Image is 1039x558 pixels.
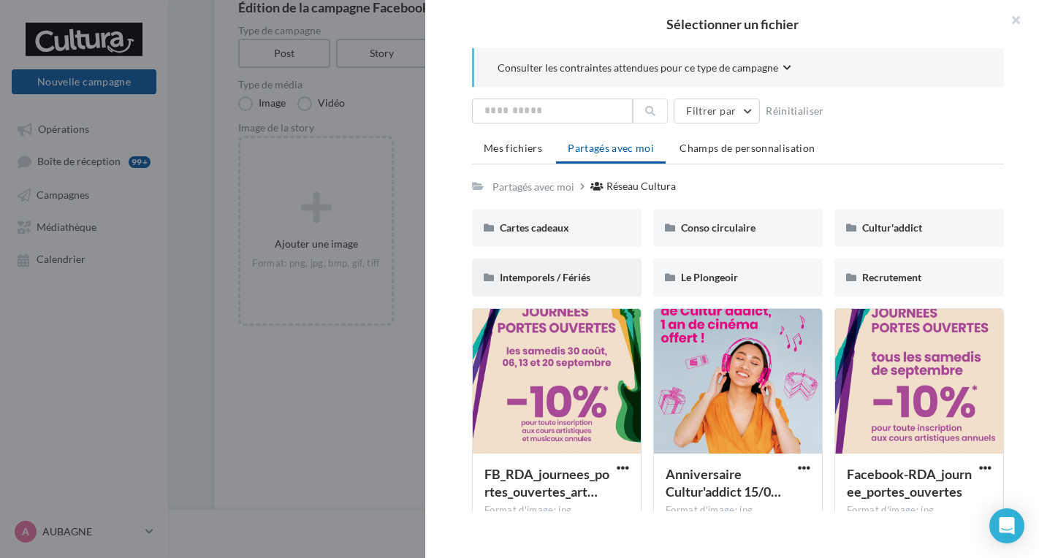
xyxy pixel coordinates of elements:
span: Cartes cadeaux [500,221,569,234]
div: Partagés avec moi [492,180,574,194]
div: Réseau Cultura [606,179,676,194]
span: Intemporels / Fériés [500,271,590,283]
span: Conso circulaire [681,221,756,234]
span: Facebook-RDA_journee_portes_ouvertes [847,466,972,500]
span: Consulter les contraintes attendues pour ce type de campagne [498,61,778,75]
span: Recrutement [862,271,921,283]
span: Anniversaire Cultur'addict 15/09 au 28/09 [666,466,781,500]
div: Format d'image: jpg [484,504,629,517]
span: Mes fichiers [484,142,542,154]
span: Cultur'addict [862,221,922,234]
span: FB_RDA_journees_portes_ouvertes_art et musique [484,466,609,500]
h2: Sélectionner un fichier [449,18,1016,31]
span: Le Plongeoir [681,271,738,283]
div: Open Intercom Messenger [989,508,1024,543]
button: Filtrer par [674,99,760,123]
div: Format d'image: jpg [847,504,992,517]
button: Réinitialiser [760,102,830,120]
button: Consulter les contraintes attendues pour ce type de campagne [498,60,791,78]
div: Format d'image: jpg [666,504,810,517]
span: Champs de personnalisation [680,142,815,154]
span: Partagés avec moi [568,142,654,154]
